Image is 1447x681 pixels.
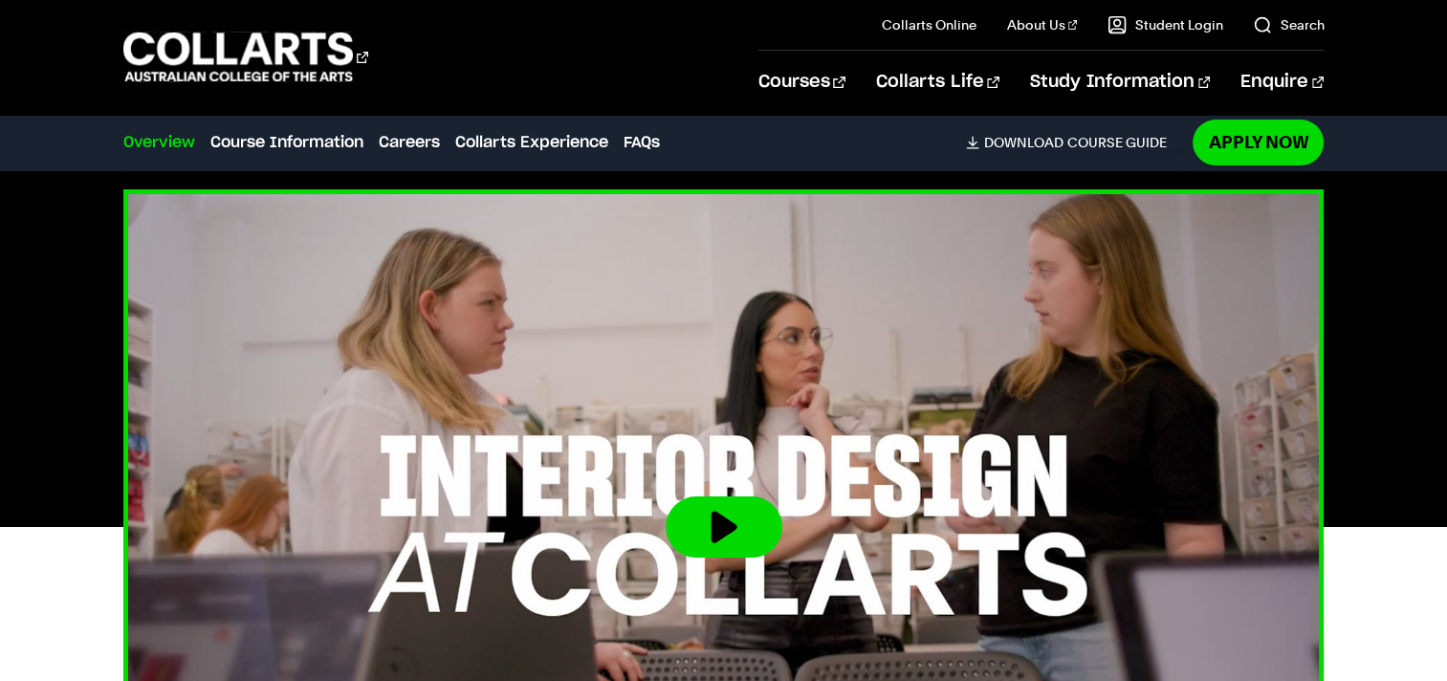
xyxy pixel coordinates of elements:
[1107,15,1222,34] a: Student Login
[1253,15,1324,34] a: Search
[455,131,608,154] a: Collarts Experience
[1193,120,1324,165] a: Apply Now
[123,30,368,84] div: Go to homepage
[1007,15,1078,34] a: About Us
[210,131,363,154] a: Course Information
[966,134,1181,151] a: DownloadCourse Guide
[758,51,845,114] a: Courses
[1030,51,1210,114] a: Study Information
[379,131,440,154] a: Careers
[876,51,999,114] a: Collarts Life
[624,131,660,154] a: FAQs
[882,15,976,34] a: Collarts Online
[1240,51,1324,114] a: Enquire
[123,131,195,154] a: Overview
[983,134,1063,151] span: Download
